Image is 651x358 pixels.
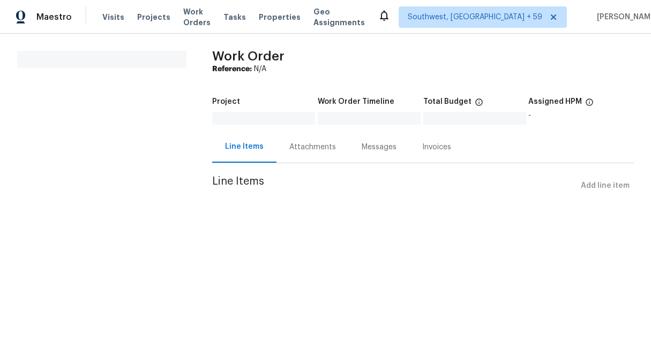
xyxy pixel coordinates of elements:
span: Visits [102,12,124,22]
span: The total cost of line items that have been proposed by Opendoor. This sum includes line items th... [475,98,483,112]
span: The hpm assigned to this work order. [585,98,594,112]
h5: Total Budget [423,98,472,105]
div: Line Items [225,141,264,152]
div: N/A [212,64,634,74]
div: Messages [362,142,396,153]
span: Southwest, [GEOGRAPHIC_DATA] + 59 [408,12,542,22]
div: Attachments [289,142,336,153]
span: Projects [137,12,170,22]
div: Invoices [422,142,451,153]
span: Properties [259,12,301,22]
h5: Project [212,98,240,105]
h5: Assigned HPM [528,98,582,105]
span: Work Orders [183,6,211,28]
b: Reference: [212,65,252,73]
div: - [528,112,634,119]
span: Work Order [212,50,285,63]
span: Tasks [223,13,246,21]
span: Maestro [36,12,72,22]
span: Geo Assignments [313,6,365,28]
span: Line Items [212,176,577,196]
h5: Work Order Timeline [318,98,394,105]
